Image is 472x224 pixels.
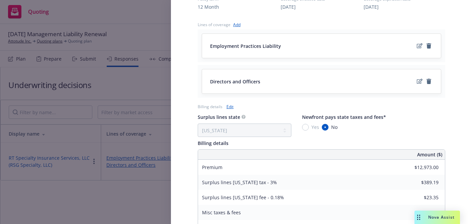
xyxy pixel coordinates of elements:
div: Drag to move [414,211,423,224]
a: Add [233,21,241,28]
span: Nova Assist [428,214,455,220]
button: [DATE] [364,3,379,10]
input: Yes [302,124,309,131]
input: No [322,124,328,131]
button: 12 Month [198,3,219,10]
span: Surplus lines [US_STATE] fee - 0.18% [202,194,284,201]
span: Yes [311,124,319,131]
input: 0.00 [399,193,443,203]
span: Surplus lines [US_STATE] tax - 3% [202,179,277,185]
span: Newfront pays state taxes and fees* [302,114,386,120]
span: Surplus lines state [198,114,240,120]
span: Misc taxes & fees [202,209,241,216]
span: Amount ($) [417,151,442,158]
button: [DATE] [281,3,296,10]
a: edit [415,77,423,85]
div: Billing details [198,104,222,109]
div: Lines of coverage [198,22,230,27]
span: Directors and Officers [210,78,260,85]
span: Premium [202,164,222,170]
span: Employment Practices Liability [210,43,281,50]
button: Nova Assist [414,211,460,224]
a: edit [415,42,423,50]
input: 0.00 [399,177,443,188]
a: remove [425,42,433,50]
a: Edit [226,103,233,110]
span: No [331,124,338,131]
input: 0.00 [399,208,443,218]
input: 0.00 [399,162,443,172]
a: remove [425,77,433,85]
div: Billing details [198,140,445,147]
